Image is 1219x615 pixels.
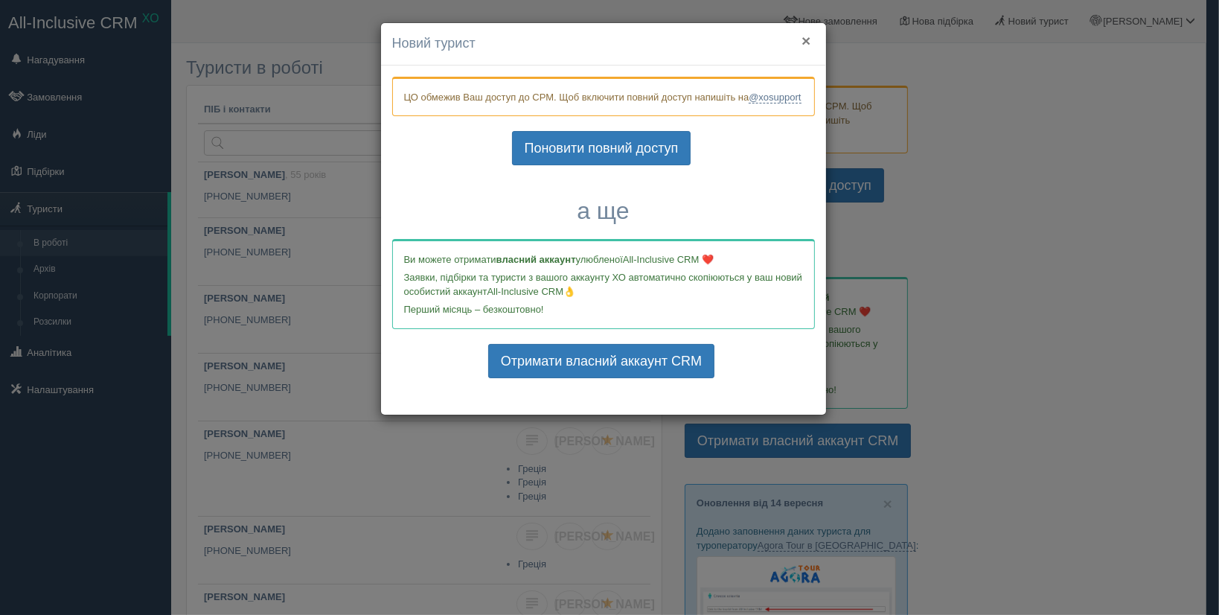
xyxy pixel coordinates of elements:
p: Ви можете отримати улюбленої [404,252,803,267]
a: Отримати власний аккаунт CRM [488,344,714,378]
p: Заявки, підбірки та туристи з вашого аккаунту ХО автоматично скопіюються у ваш новий особистий ак... [404,270,803,299]
span: All-Inclusive CRM ❤️ [623,254,714,265]
a: Поновити повний доступ [512,131,691,165]
p: Перший місяць – безкоштовно! [404,302,803,316]
b: власний аккаунт [496,254,576,265]
h4: Новий турист [392,34,815,54]
div: ЦО обмежив Ваш доступ до СРМ. Щоб включити повний доступ напишіть на [392,77,815,116]
a: @xosupport [749,92,801,103]
span: All-Inclusive CRM👌 [487,286,576,297]
button: × [802,33,810,48]
h3: а ще [392,198,815,224]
